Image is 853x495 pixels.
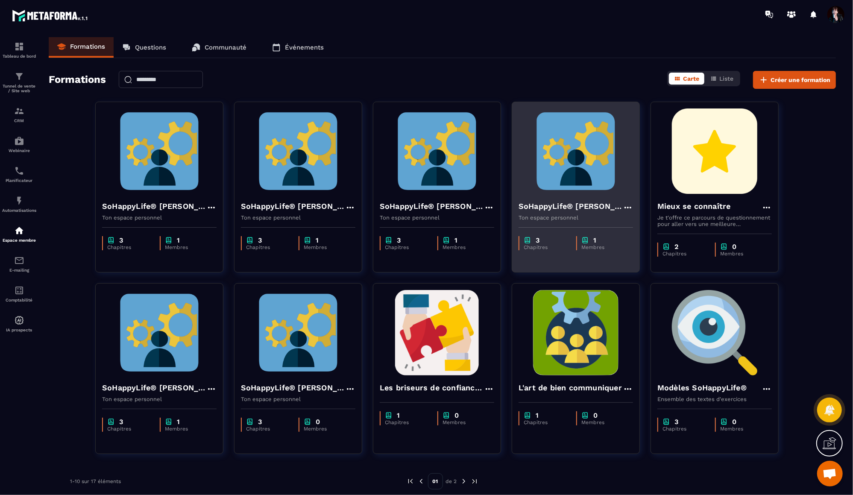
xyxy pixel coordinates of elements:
a: automationsautomationsEspace membre [2,219,36,249]
a: Événements [264,37,332,58]
h4: SoHappyLife® [PERSON_NAME] [380,200,484,212]
img: formation-background [519,108,633,194]
a: Ouvrir le chat [817,461,843,486]
h4: Modèles SoHappyLife® [657,382,747,394]
a: formationformationTunnel de vente / Site web [2,65,36,100]
img: automations [14,196,24,206]
button: Carte [669,73,704,85]
a: formationformationTableau de bord [2,35,36,65]
p: Ton espace personnel [102,214,217,221]
p: Ton espace personnel [519,214,633,221]
p: Chapitres [246,426,290,432]
img: chapter [304,236,311,244]
img: automations [14,136,24,146]
img: formation [14,106,24,116]
img: chapter [385,411,393,419]
p: Membres [443,419,486,425]
p: Je t'offre ce parcours de questionnement pour aller vers une meilleure connaissance de toi et de ... [657,214,772,227]
span: Carte [683,75,699,82]
p: Chapitres [385,419,429,425]
a: formation-backgroundSoHappyLife® [PERSON_NAME]Ton espace personnelchapter3Chapitreschapter1Membres [234,102,373,283]
p: 0 [732,418,736,426]
img: automations [14,226,24,236]
img: formation-background [519,290,633,375]
h4: Mieux se connaître [657,200,731,212]
img: chapter [246,236,254,244]
button: Créer une formation [753,71,836,89]
p: Communauté [205,44,246,51]
img: chapter [662,243,670,251]
p: 3 [674,418,678,426]
p: Questions [135,44,166,51]
img: automations [14,315,24,325]
p: 1 [316,236,319,244]
button: Liste [705,73,739,85]
img: formation-background [241,108,355,194]
p: Formations [70,43,105,50]
img: logo [12,8,89,23]
a: formationformationCRM [2,100,36,129]
a: formation-backgroundSoHappyLife® [PERSON_NAME]Ton espace personnelchapter3Chapitreschapter1Membres [95,283,234,465]
img: formation-background [102,290,217,375]
img: formation-background [380,290,494,375]
img: chapter [662,418,670,426]
p: Webinaire [2,148,36,153]
img: chapter [720,243,728,251]
p: 01 [428,473,443,489]
img: chapter [443,236,450,244]
p: 2 [674,243,678,251]
img: next [460,477,468,485]
img: prev [407,477,414,485]
img: chapter [581,236,589,244]
a: formation-backgroundModèles SoHappyLife®Ensemble des textes d'exerciceschapter3Chapitreschapter0M... [651,283,789,465]
img: formation-background [102,108,217,194]
p: de 2 [446,478,457,485]
p: Membres [720,426,763,432]
img: formation [14,71,24,82]
img: chapter [524,236,531,244]
img: chapter [581,411,589,419]
p: Ensemble des textes d'exercices [657,396,772,402]
img: prev [417,477,425,485]
p: Ton espace personnel [102,396,217,402]
p: Chapitres [662,426,706,432]
p: 1 [397,411,400,419]
p: 1 [177,418,180,426]
p: Comptabilité [2,298,36,302]
p: Chapitres [246,244,290,250]
img: formation [14,41,24,52]
a: formation-backgroundL'art de bien communiquerchapter1Chapitreschapter0Membres [512,283,651,465]
p: Chapitres [107,426,151,432]
p: CRM [2,118,36,123]
a: formation-backgroundSoHappyLife® [PERSON_NAME]Ton espace personnelchapter3Chapitreschapter1Membres [95,102,234,283]
a: formation-backgroundMieux se connaîtreJe t'offre ce parcours de questionnement pour aller vers un... [651,102,789,283]
p: 3 [397,236,401,244]
img: chapter [443,411,450,419]
p: Ton espace personnel [241,214,355,221]
p: 0 [316,418,320,426]
a: accountantaccountantComptabilité [2,279,36,309]
h4: SoHappyLife® [PERSON_NAME] [241,382,345,394]
h4: SoHappyLife® [PERSON_NAME] [102,382,206,394]
img: chapter [107,236,115,244]
img: chapter [165,418,173,426]
p: Automatisations [2,208,36,213]
img: formation-background [380,108,494,194]
p: 0 [454,411,459,419]
p: Ton espace personnel [241,396,355,402]
p: Planificateur [2,178,36,183]
p: Membres [581,419,624,425]
h4: L'art de bien communiquer [519,382,622,394]
p: Chapitres [524,419,568,425]
p: Membres [304,244,347,250]
h4: Les briseurs de confiance dans l'entreprise [380,382,484,394]
p: Tableau de bord [2,54,36,59]
a: schedulerschedulerPlanificateur [2,159,36,189]
img: email [14,255,24,266]
img: formation-background [657,290,772,375]
img: chapter [165,236,173,244]
p: 0 [732,243,736,251]
h4: SoHappyLife® [PERSON_NAME] [519,200,623,212]
p: Chapitres [107,244,151,250]
img: chapter [107,418,115,426]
